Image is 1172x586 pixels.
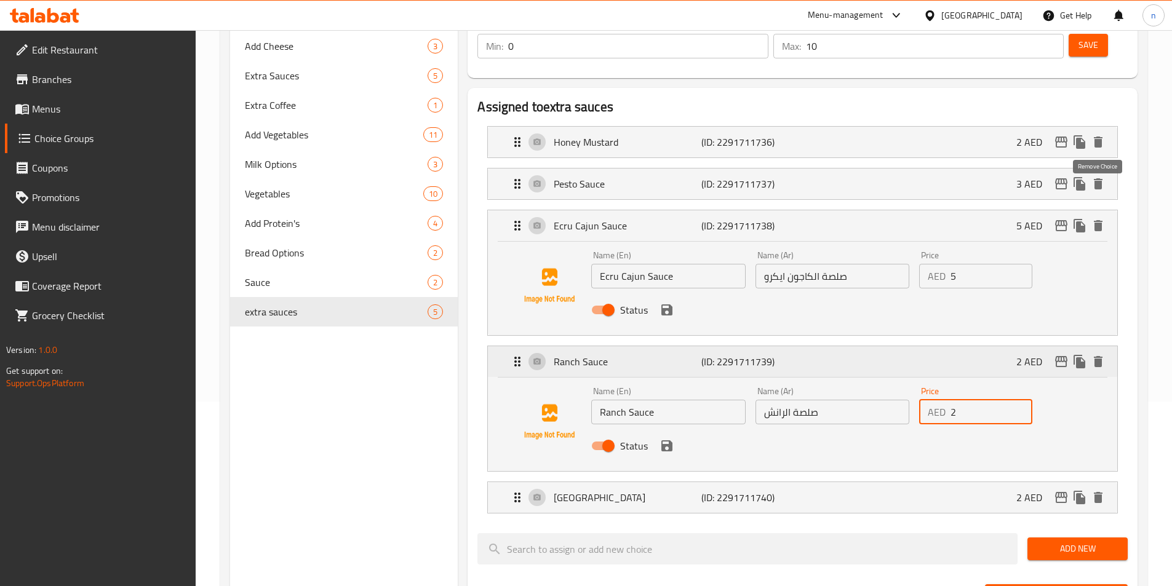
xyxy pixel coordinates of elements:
div: Add Cheese3 [230,31,458,61]
button: delete [1089,133,1107,151]
button: duplicate [1070,216,1089,235]
input: Enter name Ar [755,264,909,288]
div: Bread Options2 [230,238,458,267]
div: Expand [488,346,1117,377]
input: Enter name En [591,264,745,288]
p: Pesto Sauce [554,176,701,191]
span: Extra Coffee [245,98,428,113]
span: 3 [428,159,442,170]
div: Choices [428,304,443,319]
span: Add Protein's [245,216,428,231]
a: Menu disclaimer [5,212,196,242]
button: delete [1089,488,1107,507]
button: edit [1052,352,1070,371]
a: Edit Restaurant [5,35,196,65]
li: ExpandEcru Cajun SauceName (En)Name (Ar)PriceAEDStatussave [477,205,1128,341]
span: Milk Options [245,157,428,172]
span: 5 [428,70,442,82]
span: Choice Groups [34,131,186,146]
p: (ID: 2291711740) [701,490,800,505]
p: [GEOGRAPHIC_DATA] [554,490,701,505]
p: 2 AED [1016,490,1052,505]
span: Add Cheese [245,39,428,53]
span: Status [620,438,648,453]
span: Upsell [32,249,186,264]
span: Edit Restaurant [32,42,186,57]
button: edit [1052,216,1070,235]
span: Status [620,303,648,317]
div: Choices [428,68,443,83]
div: Add Protein's4 [230,208,458,238]
div: Expand [488,210,1117,241]
a: Coupons [5,153,196,183]
li: Expand [477,477,1128,518]
button: Add New [1027,537,1128,560]
div: Expand [488,168,1117,199]
a: Choice Groups [5,124,196,153]
button: edit [1052,133,1070,151]
h2: Assigned to extra sauces [477,98,1128,116]
div: Extra Coffee1 [230,90,458,120]
span: 5 [428,306,442,318]
li: Expand [477,121,1128,163]
input: Enter name Ar [755,400,909,424]
button: save [658,301,676,319]
p: (ID: 2291711738) [701,218,800,233]
div: extra sauces5 [230,297,458,327]
p: (ID: 2291711739) [701,354,800,369]
button: delete [1089,175,1107,193]
button: delete [1089,216,1107,235]
div: Expand [488,482,1117,513]
span: 1 [428,100,442,111]
img: Ecru Cajun Sauce [510,247,589,325]
button: edit [1052,175,1070,193]
span: Vegetables [245,186,424,201]
span: 3 [428,41,442,52]
span: Menu disclaimer [32,220,186,234]
span: Bread Options [245,245,428,260]
a: Upsell [5,242,196,271]
a: Menus [5,94,196,124]
span: Sauce [245,275,428,290]
p: 5 AED [1016,218,1052,233]
a: Grocery Checklist [5,301,196,330]
span: 1.0.0 [38,342,57,358]
div: Extra Sauces5 [230,61,458,90]
div: Choices [423,127,443,142]
div: Sauce2 [230,267,458,297]
button: Save [1069,34,1108,57]
span: Save [1078,38,1098,53]
a: Branches [5,65,196,94]
button: delete [1089,352,1107,371]
a: Coverage Report [5,271,196,301]
a: Promotions [5,183,196,212]
button: duplicate [1070,352,1089,371]
img: Ranch Sauce [510,382,589,461]
span: extra sauces [245,304,428,319]
span: 11 [424,129,442,141]
span: Menus [32,101,186,116]
div: Milk Options3 [230,149,458,179]
div: Add Vegetables11 [230,120,458,149]
span: 10 [424,188,442,200]
p: Ecru Cajun Sauce [554,218,701,233]
span: Version: [6,342,36,358]
input: search [477,533,1018,564]
span: Coverage Report [32,279,186,293]
p: (ID: 2291711736) [701,135,800,149]
input: Enter name En [591,400,745,424]
div: Choices [428,39,443,53]
p: AED [928,269,946,283]
p: 2 AED [1016,354,1052,369]
p: 2 AED [1016,135,1052,149]
span: 2 [428,247,442,259]
span: Add Vegetables [245,127,424,142]
button: duplicate [1070,133,1089,151]
div: Expand [488,127,1117,157]
span: Promotions [32,190,186,205]
button: duplicate [1070,175,1089,193]
div: Vegetables10 [230,179,458,208]
span: Get support on: [6,363,63,379]
p: Ranch Sauce [554,354,701,369]
li: ExpandRanch SauceName (En)Name (Ar)PriceAEDStatussave [477,341,1128,477]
